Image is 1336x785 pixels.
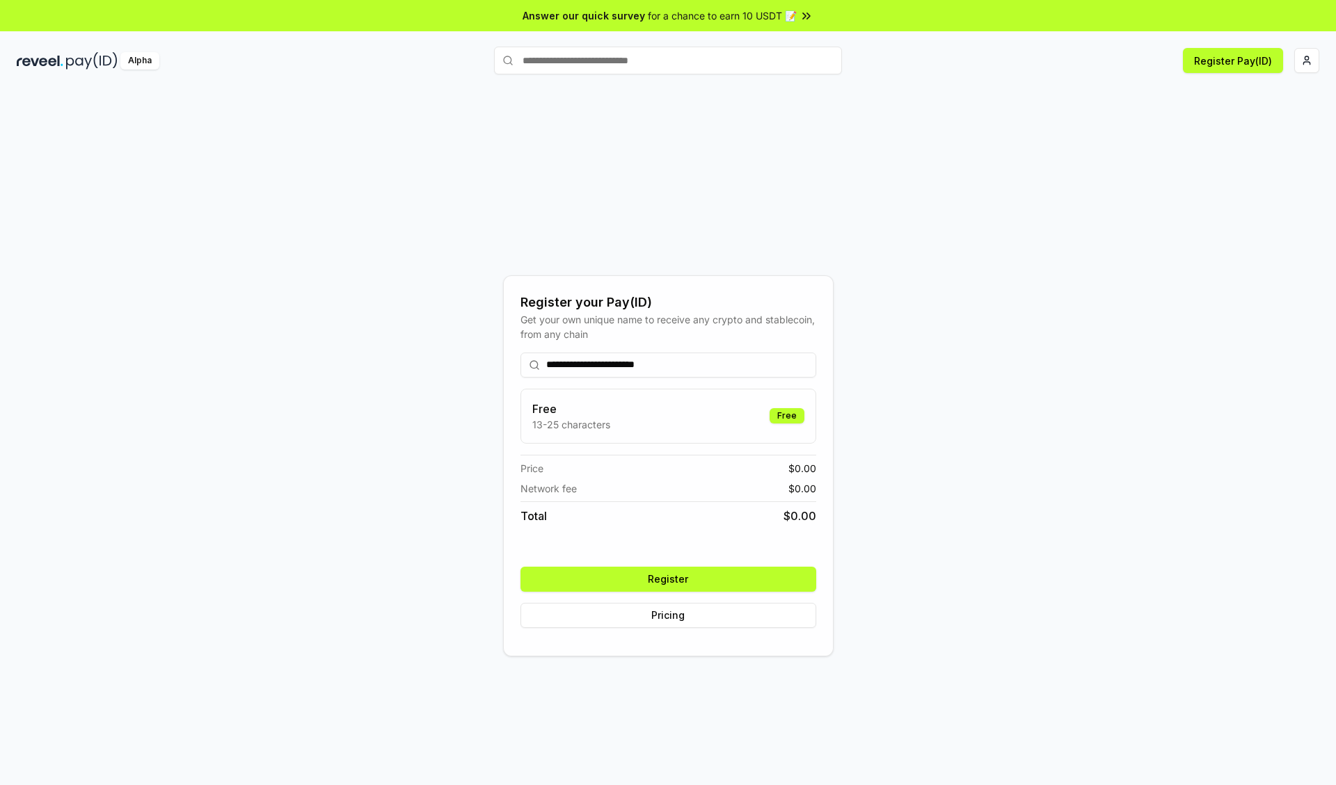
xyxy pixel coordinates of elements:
[523,8,645,23] span: Answer our quick survey
[17,52,63,70] img: reveel_dark
[520,603,816,628] button: Pricing
[520,508,547,524] span: Total
[66,52,118,70] img: pay_id
[648,8,797,23] span: for a chance to earn 10 USDT 📝
[770,408,804,423] div: Free
[788,461,816,476] span: $ 0.00
[788,481,816,496] span: $ 0.00
[120,52,159,70] div: Alpha
[520,567,816,592] button: Register
[784,508,816,524] span: $ 0.00
[520,312,816,341] div: Get your own unique name to receive any crypto and stablecoin, from any chain
[532,417,610,432] p: 13-25 characters
[520,293,816,312] div: Register your Pay(ID)
[1183,48,1283,73] button: Register Pay(ID)
[520,461,543,476] span: Price
[532,400,610,417] h3: Free
[520,481,577,496] span: Network fee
